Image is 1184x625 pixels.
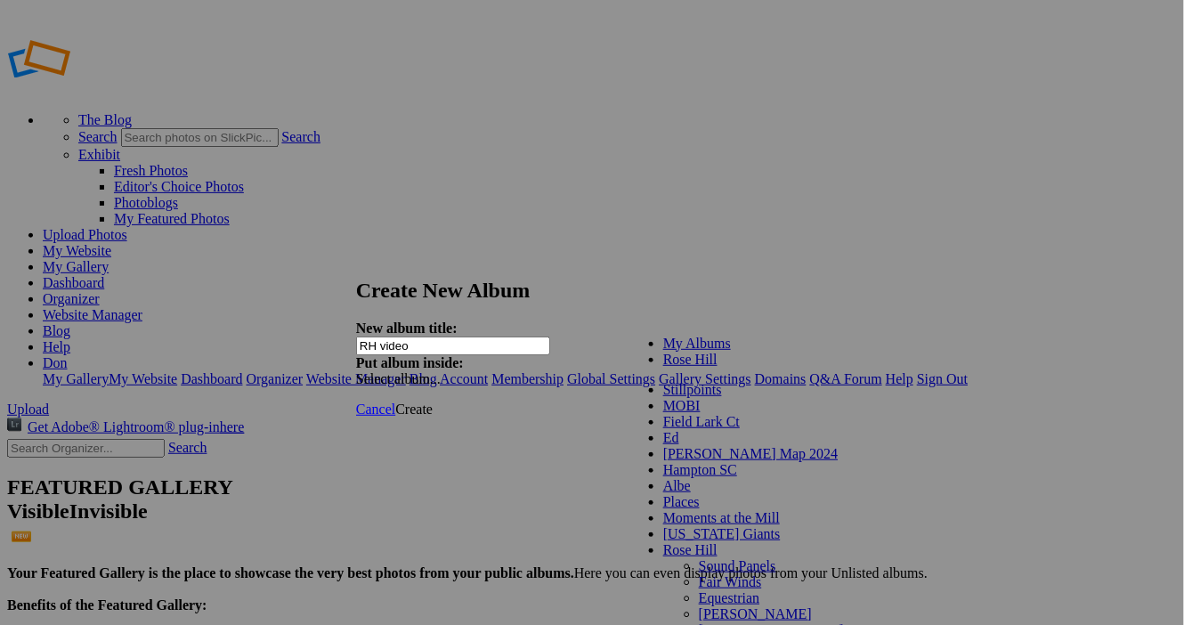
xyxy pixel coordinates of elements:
span: Create [395,402,433,417]
h2: Create New Album [356,279,828,303]
strong: New album title: [356,321,458,336]
a: Cancel [356,402,395,417]
span: Select album... [356,371,441,386]
strong: Put album inside: [356,355,464,370]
